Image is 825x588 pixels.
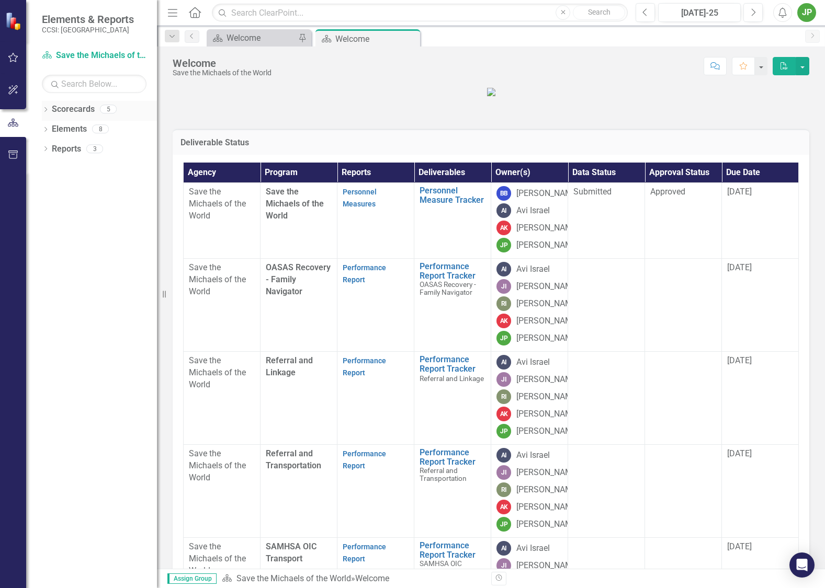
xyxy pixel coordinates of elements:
[420,541,485,559] a: Performance Report Tracker
[5,11,24,30] img: ClearPoint Strategy
[343,356,386,377] a: Performance Report
[266,187,324,221] span: Save the Michaels of the World
[42,75,146,93] input: Search Below...
[516,188,579,200] div: [PERSON_NAME]
[496,407,511,421] div: AK
[496,238,511,252] div: JP
[266,355,313,377] span: Referral and Linkage
[516,449,550,462] div: Avi Israel
[516,356,550,368] div: Avi Israel
[496,331,511,345] div: JP
[42,13,134,26] span: Elements & Reports
[496,314,511,328] div: AK
[573,187,612,197] span: Submitted
[335,32,417,45] div: Welcome
[516,467,579,479] div: [PERSON_NAME]
[727,541,752,551] span: [DATE]
[52,123,87,135] a: Elements
[266,262,331,296] span: OASAS Recovery - Family Navigator
[516,374,579,386] div: [PERSON_NAME]
[516,332,579,344] div: [PERSON_NAME]
[227,31,296,44] div: Welcome
[496,389,511,404] div: RI
[100,105,117,114] div: 5
[496,465,511,480] div: JI
[420,374,484,383] span: Referral and Linkage
[496,203,511,218] div: AI
[52,103,95,116] a: Scorecards
[516,543,550,555] div: Avi Israel
[189,262,255,298] p: Save the Michaels of the World
[496,355,511,370] div: AI
[414,352,491,445] td: Double-Click to Edit Right Click for Context Menu
[496,279,511,294] div: JI
[414,259,491,352] td: Double-Click to Edit Right Click for Context Menu
[86,144,103,153] div: 3
[496,372,511,387] div: JI
[236,573,351,583] a: Save the Michaels of the World
[496,517,511,532] div: JP
[343,263,386,284] a: Performance Report
[727,355,752,365] span: [DATE]
[516,298,579,310] div: [PERSON_NAME]
[189,448,255,484] p: Save the Michaels of the World
[516,205,550,217] div: Avi Israel
[568,445,645,538] td: Double-Click to Edit
[343,543,386,563] a: Performance Report
[496,296,511,311] div: RI
[420,466,467,482] span: Referral and Transportation
[266,448,321,470] span: Referral and Transportation
[189,541,255,577] p: Save the Michaels of the World
[496,541,511,556] div: AI
[92,125,109,134] div: 8
[516,560,579,572] div: [PERSON_NAME]
[420,559,462,575] span: SAMHSA OIC Transport
[180,138,801,147] h3: Deliverable Status
[516,281,579,293] div: [PERSON_NAME]
[52,143,81,155] a: Reports
[355,573,389,583] div: Welcome
[420,355,485,373] a: Performance Report Tracker
[414,183,491,259] td: Double-Click to Edit Right Click for Context Menu
[568,352,645,445] td: Double-Click to Edit
[420,262,485,280] a: Performance Report Tracker
[789,552,815,578] div: Open Intercom Messenger
[343,188,377,208] a: Personnel Measures
[568,259,645,352] td: Double-Click to Edit
[645,259,722,352] td: Double-Click to Edit
[420,448,485,466] a: Performance Report Tracker
[516,315,579,327] div: [PERSON_NAME]
[516,222,579,234] div: [PERSON_NAME]
[516,501,579,513] div: [PERSON_NAME]
[42,50,146,62] a: Save the Michaels of the World
[516,391,579,403] div: [PERSON_NAME]
[209,31,296,44] a: Welcome
[645,352,722,445] td: Double-Click to Edit
[496,448,511,463] div: AI
[173,69,272,77] div: Save the Michaels of the World
[727,448,752,458] span: [DATE]
[266,541,317,563] span: SAMHSA OIC Transport
[573,5,625,20] button: Search
[516,425,579,437] div: [PERSON_NAME]
[212,4,628,22] input: Search ClearPoint...
[189,186,255,222] p: Save the Michaels of the World
[496,262,511,276] div: AI
[650,187,685,197] span: Approved
[343,449,386,470] a: Performance Report
[516,239,579,251] div: [PERSON_NAME]
[222,573,483,585] div: »
[173,57,272,69] div: Welcome
[414,445,491,538] td: Double-Click to Edit Right Click for Context Menu
[496,186,511,201] div: BB
[797,3,816,22] button: JP
[496,424,511,439] div: JP
[189,355,255,391] p: Save the Michaels of the World
[496,558,511,573] div: JI
[658,3,741,22] button: [DATE]-25
[588,8,611,16] span: Search
[496,221,511,235] div: AK
[487,88,495,96] img: STM_Logo2%20v2.jpg
[645,183,722,259] td: Double-Click to Edit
